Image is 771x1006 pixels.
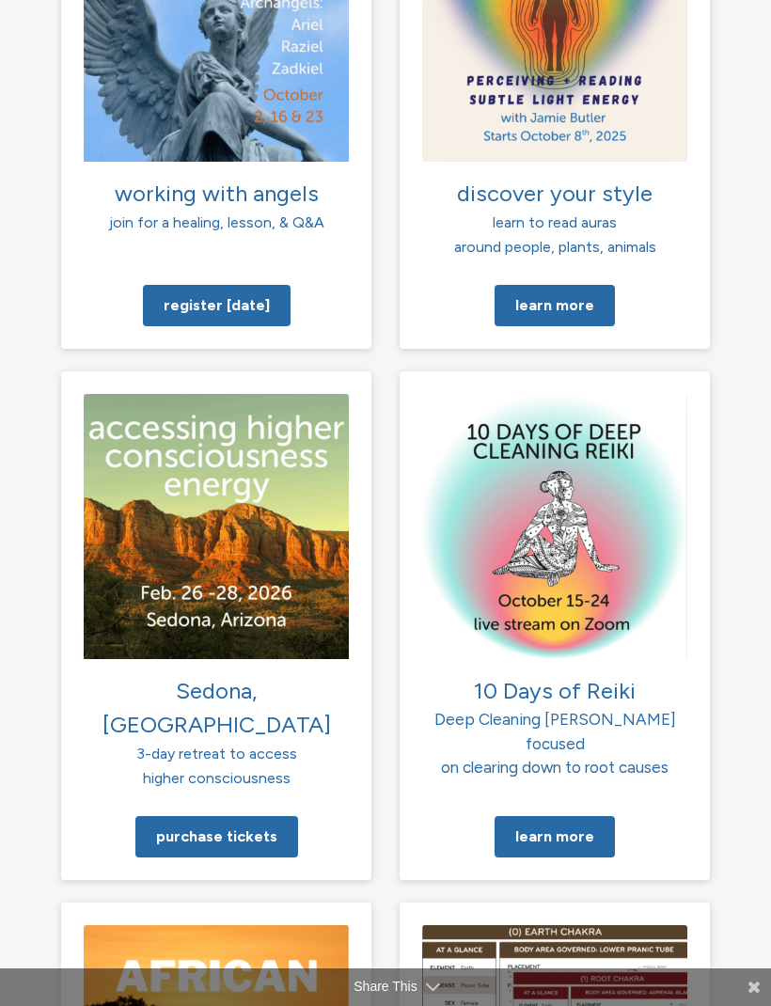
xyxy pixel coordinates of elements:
span: around people, plants, animals [454,238,656,256]
span: learn to read auras [493,213,617,231]
a: Register [DATE] [143,285,291,326]
span: discover your style [457,180,653,207]
span: higher consciousness [143,769,291,787]
span: 3-day retreat to access [136,745,297,762]
a: Learn more [495,285,615,326]
a: Purchase tickets [135,816,298,857]
span: Sedona, [GEOGRAPHIC_DATA] [102,677,331,738]
span: working with angels [115,180,319,207]
span: on clearing down to root causes [441,758,669,777]
span: 10 Days of Reiki [474,677,636,704]
a: Learn More [495,816,615,857]
span: Deep Cleaning [PERSON_NAME] focused [434,684,676,753]
span: join for a healing, lesson, & Q&A [109,213,324,231]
